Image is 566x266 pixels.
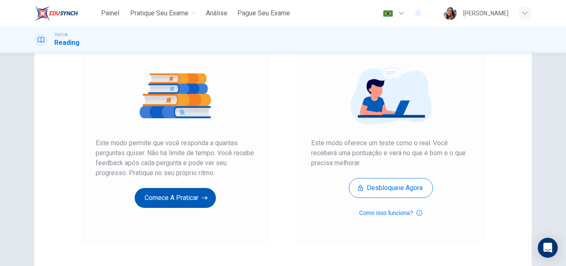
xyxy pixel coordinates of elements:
[359,208,423,218] button: Como isso funciona?
[349,178,433,198] button: Desbloqueie agora
[130,8,189,18] span: Pratique seu exame
[54,38,80,48] h1: Reading
[34,5,97,22] a: EduSynch logo
[206,8,227,18] span: Análise
[135,188,216,208] button: Comece a praticar
[127,6,199,21] button: Pratique seu exame
[101,8,119,18] span: Painel
[538,238,558,258] div: Open Intercom Messenger
[463,8,508,18] div: [PERSON_NAME]
[34,5,78,22] img: EduSynch logo
[96,138,255,178] span: Este modo permite que você responda a quantas perguntas quiser. Não há limite de tempo. Você rece...
[234,6,293,21] button: Pague Seu Exame
[203,6,231,21] button: Análise
[97,6,123,21] button: Painel
[311,138,470,168] span: Este modo oferece um teste como o real. Você receberá uma pontuação e verá no que é bom e o que p...
[443,7,457,20] img: Profile picture
[237,8,290,18] span: Pague Seu Exame
[54,32,68,38] span: TOEFL®
[383,10,393,17] img: pt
